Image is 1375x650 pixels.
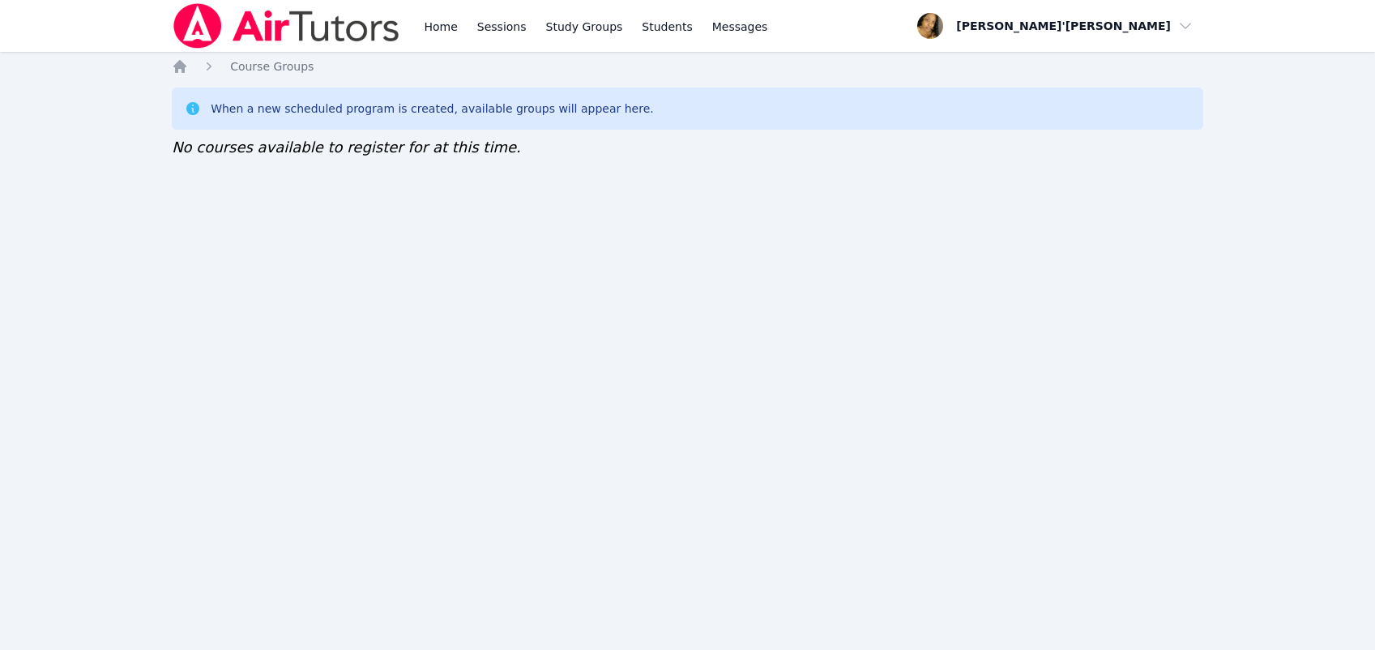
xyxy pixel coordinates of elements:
[230,58,314,75] a: Course Groups
[172,3,401,49] img: Air Tutors
[172,139,521,156] span: No courses available to register for at this time.
[172,58,1203,75] nav: Breadcrumb
[712,19,768,35] span: Messages
[230,60,314,73] span: Course Groups
[211,100,654,117] div: When a new scheduled program is created, available groups will appear here.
